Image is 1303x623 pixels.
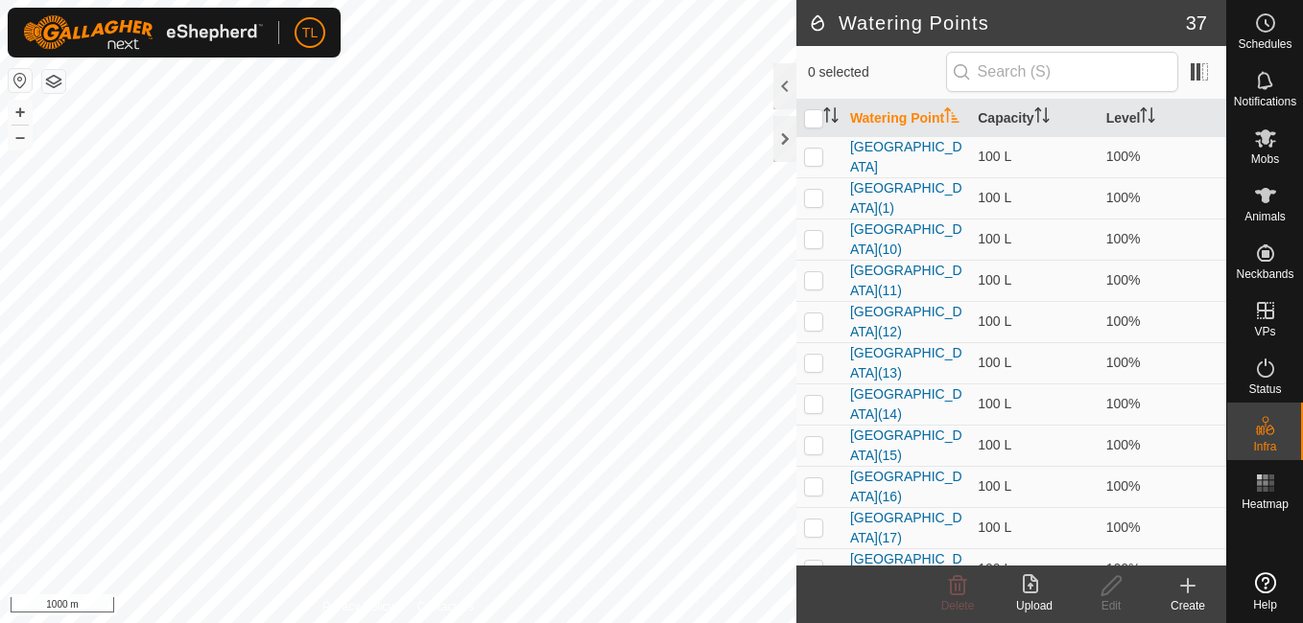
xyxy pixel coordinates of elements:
span: Notifications [1234,96,1296,107]
span: TL [302,23,318,43]
td: 100 L [970,507,1098,548]
span: VPs [1254,326,1275,337]
a: [GEOGRAPHIC_DATA](10) [850,221,962,257]
span: 37 [1186,9,1207,37]
span: Delete [941,599,975,612]
a: [GEOGRAPHIC_DATA](1) [850,180,962,216]
a: Privacy Policy [322,598,394,615]
p-sorticon: Activate to sort [944,110,959,126]
td: 100 L [970,219,1098,260]
div: 100% [1106,229,1219,249]
a: [GEOGRAPHIC_DATA](14) [850,386,962,422]
h2: Watering Points [808,12,1186,35]
a: [GEOGRAPHIC_DATA](16) [850,469,962,504]
td: 100 L [970,260,1098,301]
span: Help [1253,599,1277,611]
a: [GEOGRAPHIC_DATA](12) [850,304,962,339]
td: 100 L [970,466,1098,507]
td: 100 L [970,425,1098,466]
span: Schedules [1238,38,1291,50]
p-sorticon: Activate to sort [1034,110,1050,126]
div: 100% [1106,394,1219,414]
button: Reset Map [9,69,32,92]
th: Capacity [970,100,1098,137]
a: [GEOGRAPHIC_DATA](17) [850,510,962,545]
div: 100% [1106,476,1219,496]
th: Watering Point [842,100,970,137]
div: 100% [1106,353,1219,373]
a: [GEOGRAPHIC_DATA](11) [850,263,962,298]
div: Upload [996,597,1073,614]
span: 0 selected [808,62,946,82]
th: Level [1099,100,1226,137]
a: [GEOGRAPHIC_DATA](13) [850,345,962,381]
td: 100 L [970,177,1098,219]
span: Status [1248,383,1281,395]
td: 100 L [970,383,1098,425]
div: 100% [1106,559,1219,579]
div: 100% [1106,147,1219,167]
div: 100% [1106,518,1219,538]
div: 100% [1106,270,1219,290]
img: Gallagher Logo [23,15,263,50]
a: [GEOGRAPHIC_DATA] [850,139,962,174]
span: Animals [1244,211,1286,222]
button: + [9,101,32,124]
td: 100 L [970,342,1098,383]
div: Edit [1073,597,1149,614]
div: 100% [1106,188,1219,208]
td: 100 L [970,301,1098,342]
a: [GEOGRAPHIC_DATA](18) [850,551,962,587]
a: Help [1227,565,1303,618]
a: Contact Us [417,598,474,615]
span: Neckbands [1236,268,1293,280]
div: Create [1149,597,1226,614]
span: Mobs [1251,153,1279,165]
button: Map Layers [42,70,65,93]
p-sorticon: Activate to sort [823,110,839,126]
a: [GEOGRAPHIC_DATA](15) [850,427,962,463]
div: 100% [1106,311,1219,332]
div: 100% [1106,435,1219,455]
input: Search (S) [946,52,1178,92]
td: 100 L [970,136,1098,177]
button: – [9,126,32,149]
span: Infra [1253,441,1276,452]
span: Heatmap [1242,498,1289,510]
p-sorticon: Activate to sort [1140,110,1155,126]
td: 100 L [970,548,1098,589]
